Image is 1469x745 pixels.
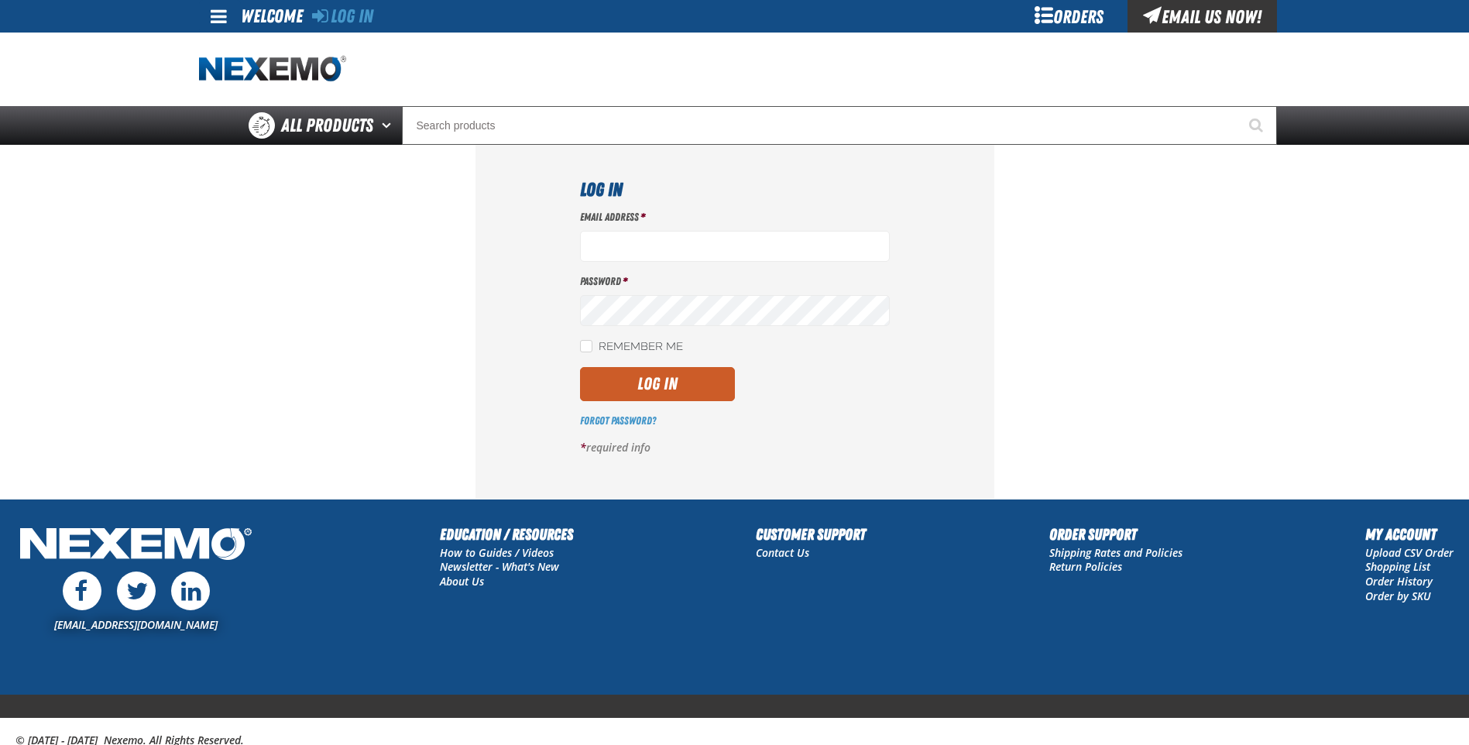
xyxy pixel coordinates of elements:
h2: Education / Resources [440,523,573,546]
input: Remember Me [580,340,592,352]
a: Home [199,56,346,83]
a: [EMAIL_ADDRESS][DOMAIN_NAME] [54,617,218,632]
a: Newsletter - What's New [440,559,559,574]
a: About Us [440,574,484,589]
p: required info [580,441,890,455]
a: Return Policies [1049,559,1122,574]
a: How to Guides / Videos [440,545,554,560]
a: Shipping Rates and Policies [1049,545,1182,560]
label: Password [580,274,890,289]
h2: My Account [1365,523,1454,546]
a: Order History [1365,574,1433,589]
button: Open All Products pages [376,106,402,145]
h2: Customer Support [756,523,866,546]
button: Start Searching [1238,106,1277,145]
a: Log In [312,5,373,27]
a: Upload CSV Order [1365,545,1454,560]
a: Shopping List [1365,559,1430,574]
label: Remember Me [580,340,683,355]
input: Search [402,106,1277,145]
a: Order by SKU [1365,589,1431,603]
span: All Products [281,112,373,139]
a: Forgot Password? [580,414,656,427]
button: Log In [580,367,735,401]
img: Nexemo Logo [15,523,256,568]
a: Contact Us [756,545,809,560]
h1: Log In [580,176,890,204]
img: Nexemo logo [199,56,346,83]
label: Email Address [580,210,890,225]
h2: Order Support [1049,523,1182,546]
